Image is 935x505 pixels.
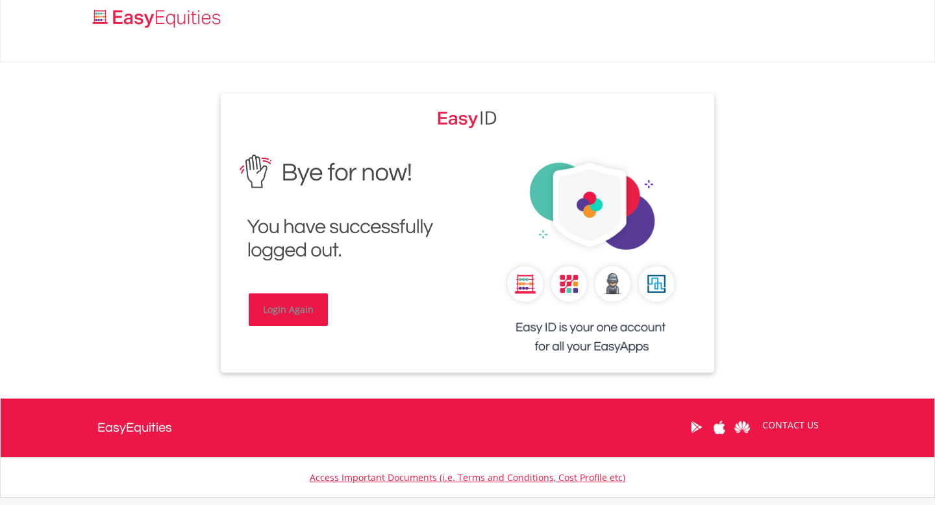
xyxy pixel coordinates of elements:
[730,407,753,447] a: Huawei
[231,145,458,271] img: EasyEquities
[477,145,704,373] img: EasyEquities
[97,399,172,457] a: EasyEquities
[90,8,226,29] img: EasyEquities_Logo.png
[685,407,708,447] a: Google Play
[438,106,497,129] img: EasyEquities
[708,407,730,447] a: Apple
[310,471,625,484] a: Access Important Documents (i.e. Terms and Conditions, Cost Profile etc)
[88,3,226,29] a: Home page
[249,293,328,326] a: Login Again
[753,407,828,443] a: CONTACT US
